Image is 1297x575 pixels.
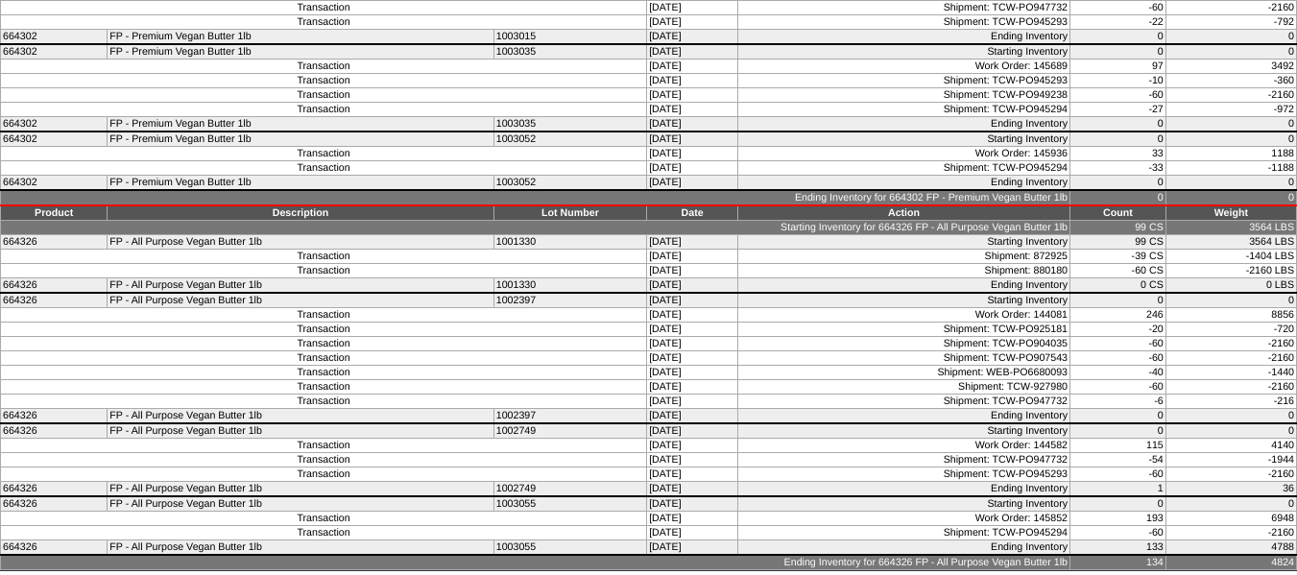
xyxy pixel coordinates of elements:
td: FP - All Purpose Vegan Butter 1lb [108,278,493,294]
td: Work Order: 145689 [738,60,1070,74]
td: 1188 [1165,147,1296,161]
td: 664302 [1,176,108,191]
td: Shipment: TCW-PO925181 [738,323,1070,337]
td: 0 [1165,293,1296,308]
td: 664326 [1,409,108,424]
td: [DATE] [647,74,738,88]
td: -33 [1070,161,1166,176]
td: 0 [1070,117,1166,132]
td: Shipment: 880180 [738,264,1070,278]
td: [DATE] [647,235,738,250]
td: -60 [1070,526,1166,540]
td: Starting Inventory [738,132,1070,147]
td: 36 [1165,482,1296,497]
td: 664302 [1,30,108,45]
td: Description [108,205,493,221]
td: -1188 [1165,161,1296,176]
td: Transaction [1,439,647,453]
td: Transaction [1,74,647,88]
td: [DATE] [647,467,738,482]
td: -60 [1070,1,1166,15]
td: Shipment: TCW-PO947732 [738,1,1070,15]
td: 664326 [1,496,108,512]
td: FP - All Purpose Vegan Butter 1lb [108,409,493,424]
td: Shipment: WEB-PO6680093 [738,366,1070,380]
td: [DATE] [647,366,738,380]
td: 4824 [1165,555,1296,570]
td: [DATE] [647,337,738,351]
td: Transaction [1,380,647,395]
td: 664302 [1,132,108,147]
td: FP - Premium Vegan Butter 1lb [108,30,493,45]
td: 1 [1070,482,1166,497]
td: -792 [1165,15,1296,30]
td: Transaction [1,15,647,30]
td: [DATE] [647,60,738,74]
td: Shipment: TCW-PO907543 [738,351,1070,366]
td: -360 [1165,74,1296,88]
td: [DATE] [647,380,738,395]
td: Work Order: 145936 [738,147,1070,161]
td: Ending Inventory [738,482,1070,497]
td: Ending Inventory [738,278,1070,294]
td: FP - Premium Vegan Butter 1lb [108,44,493,60]
td: 0 [1165,30,1296,45]
td: Ending Inventory for 664302 FP - Premium Vegan Butter 1lb [1,190,1070,205]
td: 99 CS [1070,221,1166,235]
td: -54 [1070,453,1166,467]
td: 0 [1070,423,1166,439]
td: -60 [1070,88,1166,103]
td: Shipment: TCW-PO904035 [738,337,1070,351]
td: 1003035 [493,44,646,60]
td: [DATE] [647,323,738,337]
td: FP - All Purpose Vegan Butter 1lb [108,423,493,439]
td: Ending Inventory [738,30,1070,45]
td: Transaction [1,453,647,467]
td: -2160 LBS [1165,264,1296,278]
td: 3564 LBS [1165,221,1296,235]
td: Ending Inventory [738,176,1070,191]
td: Transaction [1,264,647,278]
td: Work Order: 145852 [738,512,1070,526]
td: [DATE] [647,132,738,147]
td: Shipment: TCW-PO945294 [738,526,1070,540]
td: Shipment: TCW-PO945294 [738,161,1070,176]
td: Ending Inventory [738,540,1070,556]
td: -60 [1070,337,1166,351]
td: -2160 [1165,1,1296,15]
td: [DATE] [647,409,738,424]
td: FP - All Purpose Vegan Butter 1lb [108,235,493,250]
td: 1002749 [493,423,646,439]
td: 0 [1165,132,1296,147]
td: [DATE] [647,540,738,556]
td: FP - Premium Vegan Butter 1lb [108,132,493,147]
td: 0 LBS [1165,278,1296,294]
td: Transaction [1,395,647,409]
td: Transaction [1,60,647,74]
td: [DATE] [647,103,738,117]
td: [DATE] [647,439,738,453]
td: 1001330 [493,235,646,250]
td: [DATE] [647,117,738,132]
td: FP - All Purpose Vegan Butter 1lb [108,482,493,497]
td: Shipment: TCW-PO947732 [738,453,1070,467]
td: [DATE] [647,512,738,526]
td: 664302 [1,44,108,60]
td: Shipment: TCW-927980 [738,380,1070,395]
td: Transaction [1,88,647,103]
td: -22 [1070,15,1166,30]
td: 0 CS [1070,278,1166,294]
td: Shipment: TCW-PO945293 [738,74,1070,88]
td: 0 [1070,30,1166,45]
td: 664326 [1,423,108,439]
td: FP - Premium Vegan Butter 1lb [108,117,493,132]
td: -60 [1070,380,1166,395]
td: Transaction [1,250,647,264]
td: Starting Inventory [738,423,1070,439]
td: Lot Number [493,205,646,221]
td: Shipment: TCW-PO945294 [738,103,1070,117]
td: [DATE] [647,44,738,60]
td: 1003055 [493,540,646,556]
td: 0 [1070,496,1166,512]
td: -2160 [1165,88,1296,103]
